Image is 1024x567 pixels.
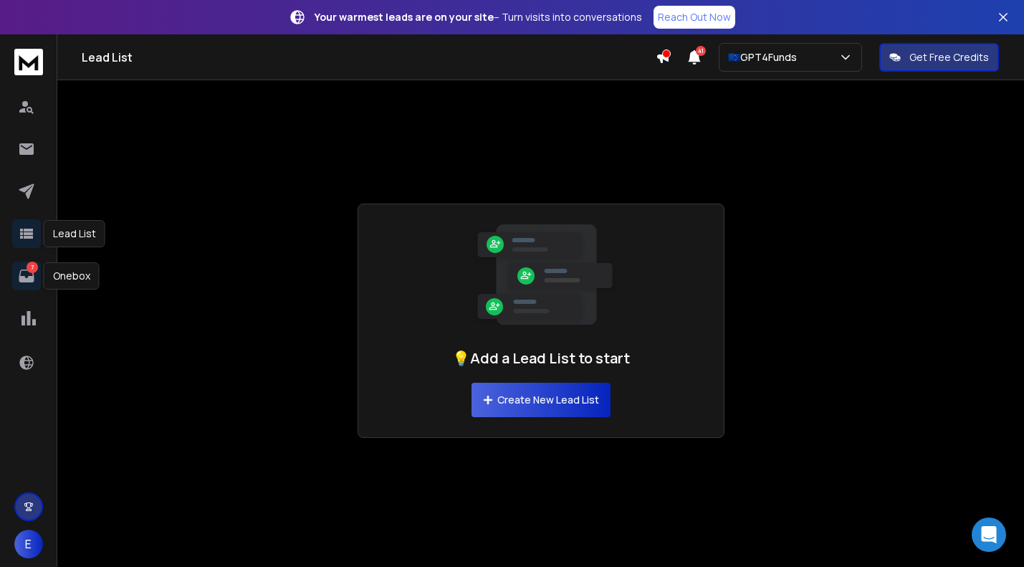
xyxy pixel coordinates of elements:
img: logo [14,49,43,75]
button: Create New Lead List [472,383,611,417]
div: Open Intercom Messenger [972,518,1006,552]
p: 🇪🇺GPT4Funds [728,50,803,65]
button: E [14,530,43,558]
span: 41 [696,46,706,56]
h1: Lead List [82,49,656,66]
a: 7 [12,262,41,290]
div: Onebox [44,262,100,290]
p: Get Free Credits [909,50,989,65]
p: – Turn visits into conversations [315,10,642,24]
div: Lead List [44,220,105,247]
h1: 💡Add a Lead List to start [452,348,630,368]
a: Reach Out Now [654,6,735,29]
p: 7 [27,262,38,273]
p: Reach Out Now [658,10,731,24]
strong: Your warmest leads are on your site [315,10,494,24]
button: Get Free Credits [879,43,999,72]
